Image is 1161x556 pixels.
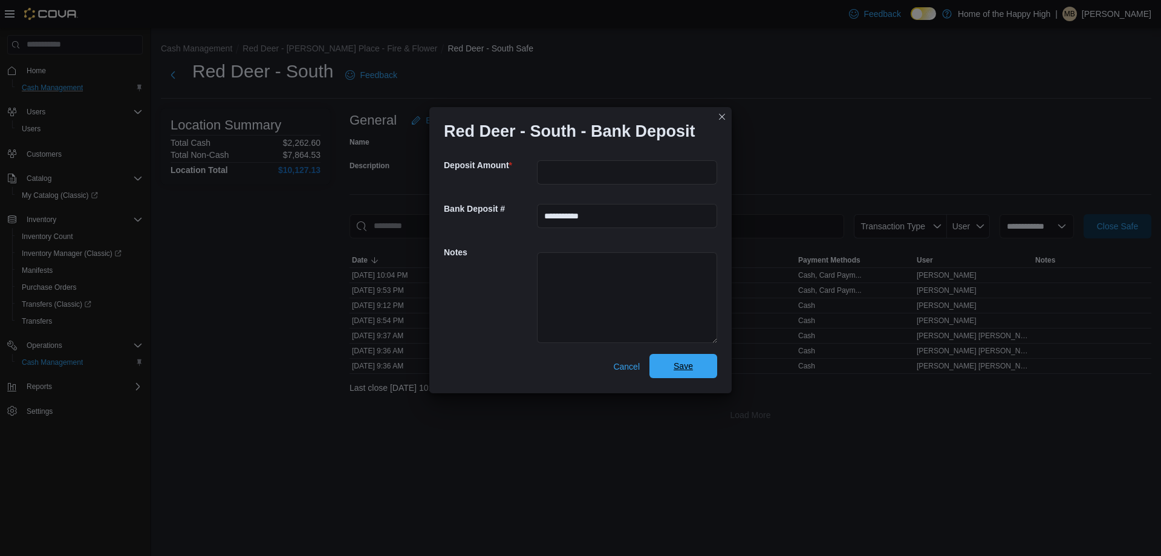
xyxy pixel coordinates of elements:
[608,355,645,379] button: Cancel
[715,110,729,124] button: Closes this modal window
[444,153,535,177] h5: Deposit Amount
[674,360,693,372] span: Save
[613,361,640,373] span: Cancel
[444,197,535,221] h5: Bank Deposit #
[444,240,535,264] h5: Notes
[444,122,695,141] h1: Red Deer - South - Bank Deposit
[649,354,717,378] button: Save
